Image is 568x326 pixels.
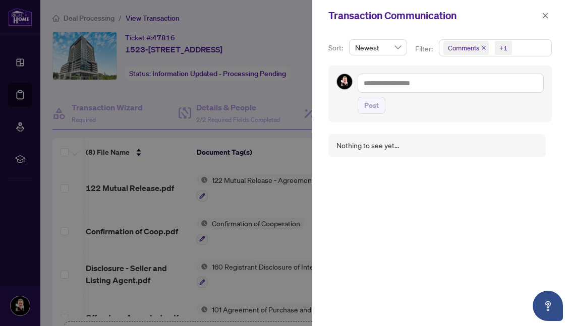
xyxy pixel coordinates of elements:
[337,74,352,89] img: Profile Icon
[415,43,434,54] p: Filter:
[336,140,399,151] div: Nothing to see yet...
[542,12,549,19] span: close
[448,43,479,53] span: Comments
[533,291,563,321] button: Open asap
[358,97,385,114] button: Post
[328,8,539,23] div: Transaction Communication
[355,40,401,55] span: Newest
[481,45,486,50] span: close
[443,41,489,55] span: Comments
[328,42,345,53] p: Sort:
[499,43,507,53] div: +1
